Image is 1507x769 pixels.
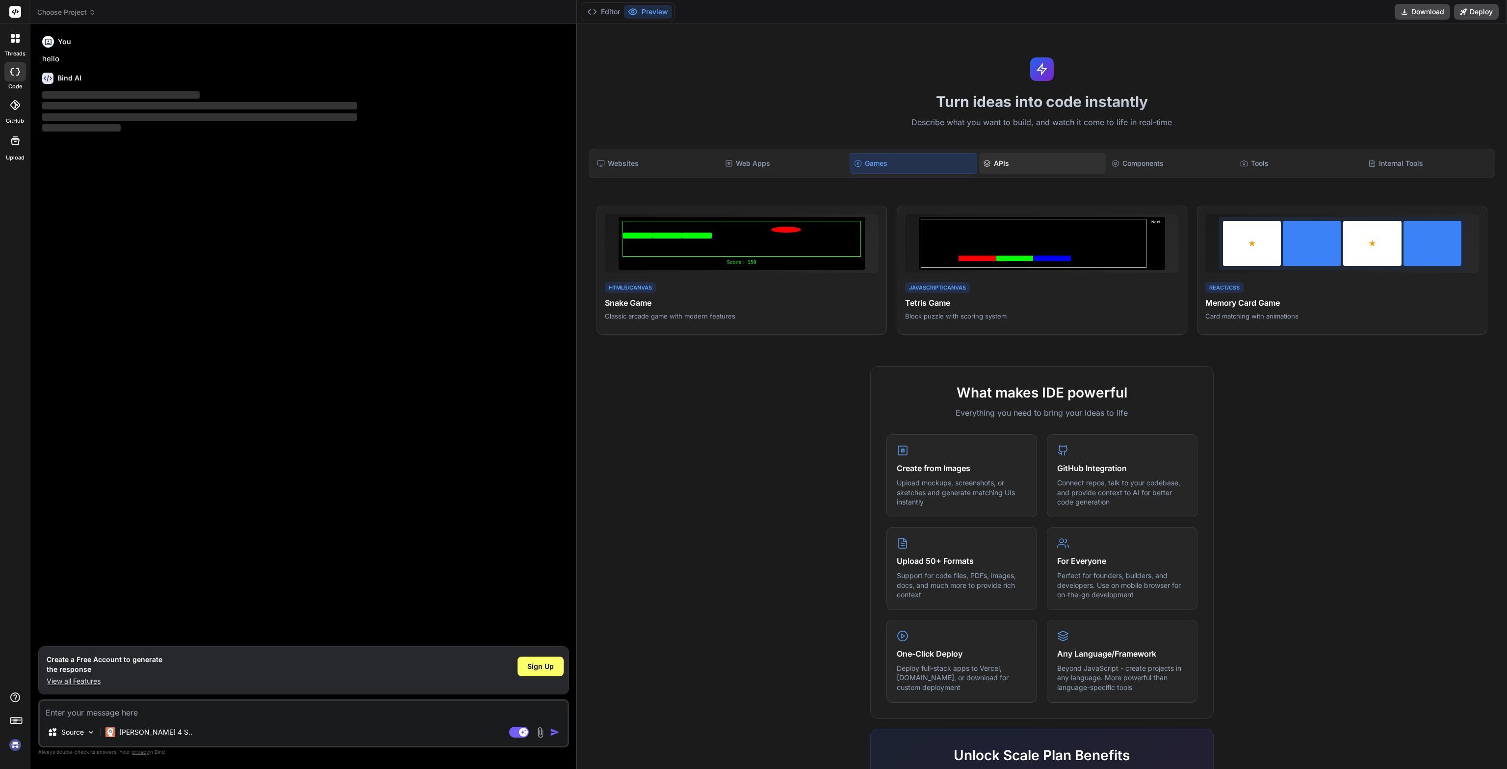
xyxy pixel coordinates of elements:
[6,117,24,125] label: GitHub
[1057,462,1187,474] h4: GitHub Integration
[535,727,546,738] img: attachment
[593,153,720,174] div: Websites
[905,297,1179,309] h4: Tetris Game
[979,153,1106,174] div: APIs
[886,745,1197,766] h2: Unlock Scale Plan Benefits
[897,462,1027,474] h4: Create from Images
[1205,297,1479,309] h4: Memory Card Game
[1364,153,1491,174] div: Internal Tools
[1148,219,1163,268] div: Next
[623,259,861,266] div: Score: 150
[1057,555,1187,567] h4: For Everyone
[131,749,149,755] span: privacy
[897,571,1027,600] p: Support for code files, PDFs, images, docs, and much more to provide rich context
[6,154,25,162] label: Upload
[7,737,24,753] img: signin
[8,82,22,91] label: code
[1205,312,1479,320] p: Card matching with animations
[1454,4,1499,20] button: Deploy
[47,676,162,686] p: View all Features
[42,53,567,65] p: hello
[1057,571,1187,600] p: Perfect for founders, builders, and developers. Use on mobile browser for on-the-go development
[47,655,162,674] h1: Create a Free Account to generate the response
[1057,478,1187,507] p: Connect repos, talk to your codebase, and provide context to AI for better code generation
[105,727,115,737] img: Claude 4 Sonnet
[42,91,200,99] span: ‌
[57,73,81,83] h6: Bind AI
[605,297,879,309] h4: Snake Game
[605,312,879,320] p: Classic arcade game with modern features
[119,727,192,737] p: [PERSON_NAME] 4 S..
[886,382,1197,403] h2: What makes IDE powerful
[550,727,560,737] img: icon
[58,37,71,47] h6: You
[1395,4,1450,20] button: Download
[61,727,84,737] p: Source
[905,282,970,293] div: JavaScript/Canvas
[4,50,26,58] label: threads
[87,728,95,737] img: Pick Models
[1057,648,1187,660] h4: Any Language/Framework
[605,282,656,293] div: HTML5/Canvas
[42,102,357,109] span: ‌
[897,663,1027,692] p: Deploy full-stack apps to Vercel, [DOMAIN_NAME], or download for custom deployment
[624,5,672,19] button: Preview
[42,124,121,132] span: ‌
[886,407,1197,419] p: Everything you need to bring your ideas to life
[905,312,1179,320] p: Block puzzle with scoring system
[897,555,1027,567] h4: Upload 50+ Formats
[1236,153,1363,174] div: Tools
[42,113,357,121] span: ‌
[897,478,1027,507] p: Upload mockups, screenshots, or sketches and generate matching UIs instantly
[37,7,96,17] span: Choose Project
[583,5,624,19] button: Editor
[1108,153,1234,174] div: Components
[897,648,1027,660] h4: One-Click Deploy
[1205,282,1244,293] div: React/CSS
[1057,663,1187,692] p: Beyond JavaScript - create projects in any language. More powerful than language-specific tools
[38,747,569,757] p: Always double-check its answers. Your in Bind
[583,93,1501,110] h1: Turn ideas into code instantly
[850,153,977,174] div: Games
[583,116,1501,129] p: Describe what you want to build, and watch it come to life in real-time
[721,153,848,174] div: Web Apps
[527,662,554,671] span: Sign Up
